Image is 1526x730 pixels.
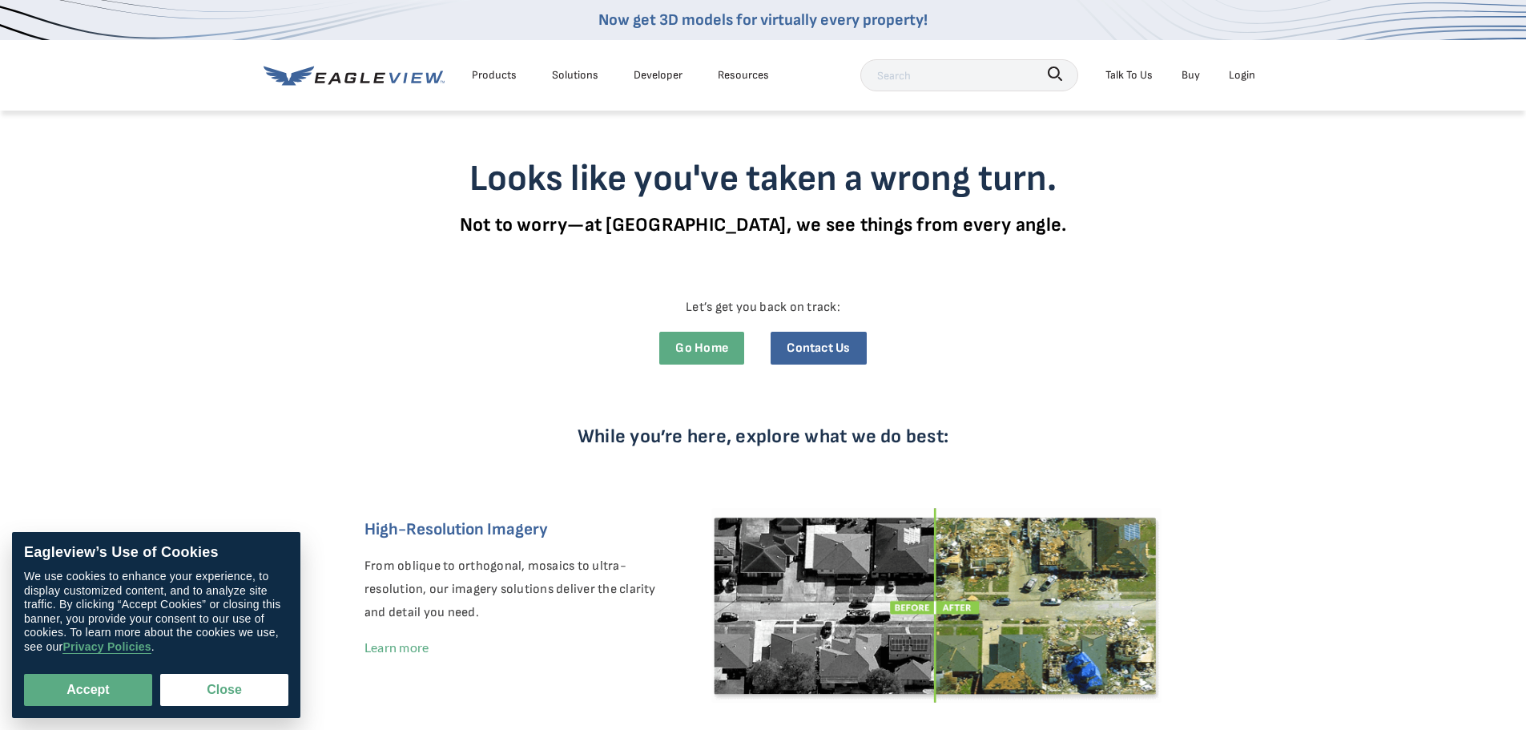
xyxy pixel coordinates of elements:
[1182,65,1200,85] a: Buy
[24,544,288,562] div: Eagleview’s Use of Cookies
[379,425,1148,448] p: While you’re here, explore what we do best:
[860,59,1078,91] input: Search
[347,296,1180,320] p: Let’s get you back on track:
[335,157,1192,201] h3: Looks like you've taken a wrong turn.
[634,65,682,85] a: Developer
[24,570,288,654] div: We use cookies to enhance your experience, to display customized content, and to analyze site tra...
[364,516,675,543] h6: High-Resolution Imagery
[364,639,429,655] a: Learn more
[718,65,769,85] div: Resources
[472,65,517,85] div: Products
[24,674,152,706] button: Accept
[771,332,866,365] a: Contact Us
[62,640,151,654] a: Privacy Policies
[552,65,598,85] div: Solutions
[711,508,1162,703] img: EagleView Imagery
[659,332,744,365] a: Go Home
[598,10,928,30] a: Now get 3D models for virtually every property!
[1105,65,1153,85] div: Talk To Us
[335,213,1192,236] p: Not to worry—at [GEOGRAPHIC_DATA], we see things from every angle.
[160,674,288,706] button: Close
[364,555,675,624] p: From oblique to orthogonal, mosaics to ultra-resolution, our imagery solutions deliver the clarit...
[1229,65,1255,85] div: Login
